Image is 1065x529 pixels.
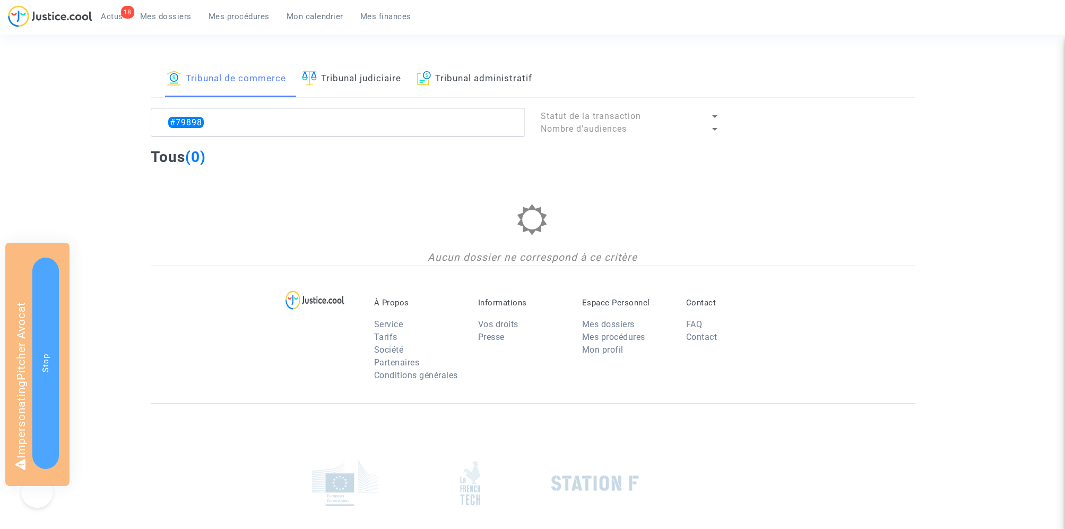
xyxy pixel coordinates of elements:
span: Statut de la transaction [541,111,641,121]
a: Service [374,319,403,329]
div: Aucun dossier ne correspond à ce critère [151,250,915,266]
span: Stop [41,354,50,372]
p: Contact [686,298,774,308]
span: (0) [185,148,206,166]
a: Tribunal de commerce [167,61,286,97]
a: Contact [686,332,717,342]
img: icon-banque.svg [167,71,181,86]
a: Mon profil [582,345,624,355]
a: Mon calendrier [278,8,352,24]
p: Informations [478,298,566,308]
p: Espace Personnel [582,298,670,308]
img: icon-archive.svg [417,71,431,86]
span: Mes procédures [209,12,270,21]
a: 18Actus [92,8,132,24]
img: logo-lg.svg [285,291,344,310]
a: Conditions générales [374,370,458,380]
span: Nombre d'audiences [541,124,627,134]
a: Société [374,345,404,355]
span: Mes dossiers [140,12,192,21]
p: À Propos [374,298,462,308]
img: europe_commision.png [312,460,378,506]
div: Impersonating [5,243,70,486]
a: FAQ [686,319,703,329]
img: french_tech.png [460,460,480,506]
span: Mon calendrier [287,12,343,21]
a: Partenaires [374,357,420,368]
a: Mes dossiers [132,8,200,24]
a: Vos droits [478,319,518,329]
div: 18 [121,6,134,19]
img: jc-logo.svg [8,5,92,27]
a: Tarifs [374,332,397,342]
a: Mes dossiers [582,319,635,329]
button: Stop [32,258,59,469]
a: Presse [478,332,505,342]
iframe: Help Scout Beacon - Open [21,476,53,508]
a: Mes procédures [200,8,278,24]
a: Mes procédures [582,332,645,342]
span: Mes finances [360,12,411,21]
span: Actus [101,12,123,21]
a: Mes finances [352,8,420,24]
img: icon-faciliter-sm.svg [302,71,317,86]
a: Tribunal judiciaire [302,61,401,97]
h2: Tous [151,148,206,166]
a: Tribunal administratif [417,61,533,97]
img: stationf.png [551,475,639,491]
